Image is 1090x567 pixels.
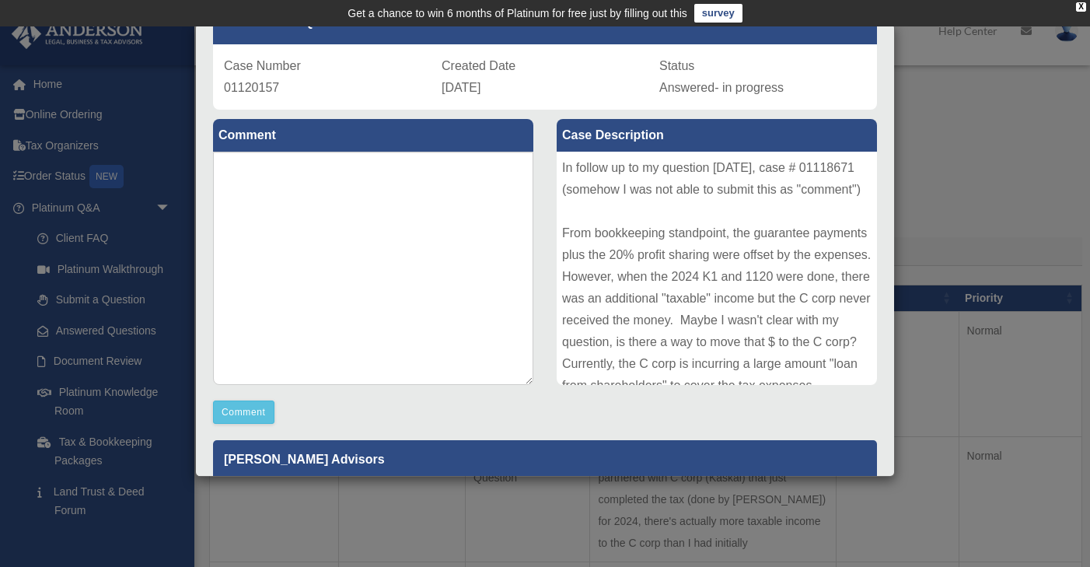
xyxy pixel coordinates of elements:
span: [DATE] [442,81,480,94]
span: 01120157 [224,81,279,94]
label: Case Description [557,119,877,152]
span: Answered- in progress [659,81,784,94]
label: Comment [213,119,533,152]
span: Case Number [224,59,301,72]
span: Status [659,59,694,72]
button: Comment [213,401,274,424]
span: Created Date [442,59,515,72]
div: Get a chance to win 6 months of Platinum for free just by filling out this [348,4,687,23]
div: In follow up to my question [DATE], case # 01118671 (somehow I was not able to submit this as "co... [557,152,877,385]
a: survey [694,4,742,23]
p: [PERSON_NAME] Advisors [213,440,877,478]
div: close [1076,2,1086,12]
